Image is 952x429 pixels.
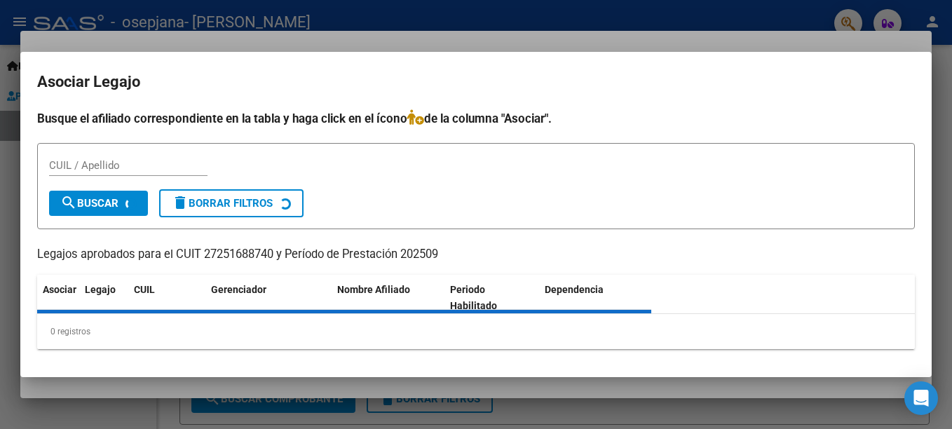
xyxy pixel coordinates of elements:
span: Nombre Afiliado [337,284,410,295]
datatable-header-cell: CUIL [128,275,205,321]
div: Open Intercom Messenger [904,381,938,415]
span: Periodo Habilitado [450,284,497,311]
span: Dependencia [545,284,604,295]
datatable-header-cell: Legajo [79,275,128,321]
h4: Busque el afiliado correspondiente en la tabla y haga click en el ícono de la columna "Asociar". [37,109,915,128]
span: CUIL [134,284,155,295]
p: Legajos aprobados para el CUIT 27251688740 y Período de Prestación 202509 [37,246,915,264]
span: Gerenciador [211,284,266,295]
span: Buscar [60,197,118,210]
button: Borrar Filtros [159,189,304,217]
span: Borrar Filtros [172,197,273,210]
mat-icon: delete [172,194,189,211]
h2: Asociar Legajo [37,69,915,95]
mat-icon: search [60,194,77,211]
datatable-header-cell: Nombre Afiliado [332,275,444,321]
span: Legajo [85,284,116,295]
datatable-header-cell: Periodo Habilitado [444,275,539,321]
datatable-header-cell: Gerenciador [205,275,332,321]
span: Asociar [43,284,76,295]
datatable-header-cell: Dependencia [539,275,652,321]
button: Buscar [49,191,148,216]
datatable-header-cell: Asociar [37,275,79,321]
div: 0 registros [37,314,915,349]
